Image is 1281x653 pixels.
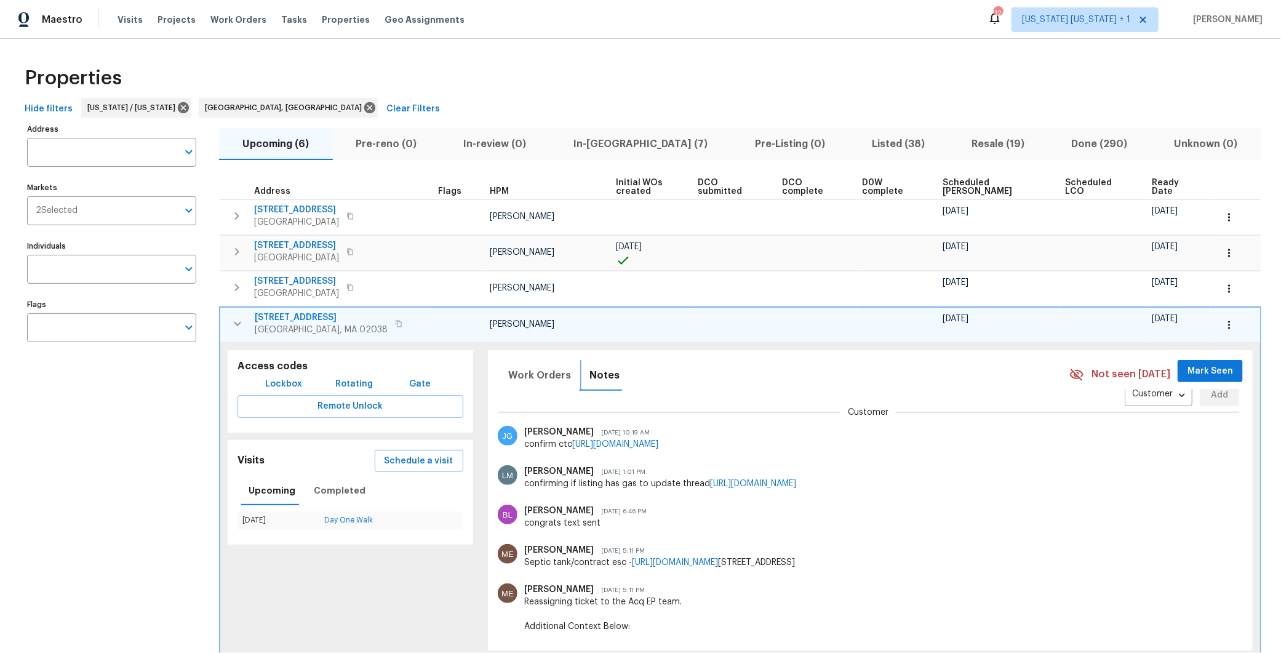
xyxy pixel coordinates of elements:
[255,324,388,336] span: [GEOGRAPHIC_DATA], MA 02038
[1056,135,1144,153] span: Done (290)
[237,511,319,529] td: [DATE]
[525,556,1240,569] div: Septic tank/contract esc - [STREET_ADDRESS]
[237,454,265,467] h5: Visits
[711,479,797,488] a: [URL][DOMAIN_NAME]
[27,184,196,191] label: Markets
[81,98,191,118] div: [US_STATE] / [US_STATE]
[1066,178,1131,196] span: Scheduled LCO
[330,373,378,396] button: Rotating
[943,207,968,215] span: [DATE]
[1152,207,1178,215] span: [DATE]
[1187,364,1233,379] span: Mark Seen
[490,212,554,221] span: [PERSON_NAME]
[237,360,463,373] h5: Access codes
[509,367,572,384] span: Work Orders
[254,275,339,287] span: [STREET_ADDRESS]
[498,505,517,524] img: Boris Lukic
[335,377,373,392] span: Rotating
[956,135,1040,153] span: Resale (19)
[118,14,143,26] span: Visits
[594,587,645,593] span: [DATE] 5:11 PM
[633,558,719,567] a: [URL][DOMAIN_NAME]
[254,187,290,196] span: Address
[863,178,922,196] span: D0W complete
[401,373,440,396] button: Gate
[254,287,339,300] span: [GEOGRAPHIC_DATA]
[525,517,1240,529] div: congrats text sent
[158,14,196,26] span: Projects
[180,202,198,219] button: Open
[739,135,841,153] span: Pre-Listing (0)
[498,583,517,603] img: Melina Encinas
[87,102,180,114] span: [US_STATE] / [US_STATE]
[27,242,196,250] label: Individuals
[498,465,517,485] img: Lou Martinez
[180,143,198,161] button: Open
[255,311,388,324] span: [STREET_ADDRESS]
[943,242,968,251] span: [DATE]
[27,126,196,133] label: Address
[1152,178,1195,196] span: Ready Date
[590,367,620,384] span: Notes
[594,548,645,554] span: [DATE] 5:11 PM
[525,546,594,555] span: [PERSON_NAME]
[27,301,196,308] label: Flags
[20,98,78,121] button: Hide filters
[42,14,82,26] span: Maestro
[281,15,307,24] span: Tasks
[525,478,1240,490] div: confirming if listing has gas to update thread
[698,178,761,196] span: DCO submitted
[1178,360,1243,383] button: Mark Seen
[324,516,373,524] a: Day One Walk
[994,7,1002,20] div: 12
[1022,14,1130,26] span: [US_STATE] [US_STATE] + 1
[438,187,461,196] span: Flags
[254,204,339,216] span: [STREET_ADDRESS]
[490,248,554,257] span: [PERSON_NAME]
[260,373,307,396] button: Lockbox
[180,260,198,278] button: Open
[447,135,542,153] span: In-review (0)
[254,216,339,228] span: [GEOGRAPHIC_DATA]
[1159,135,1254,153] span: Unknown (0)
[237,395,463,418] button: Remote Unlock
[498,544,517,564] img: Melina Encinas
[848,406,888,419] span: Customer
[1188,14,1263,26] span: [PERSON_NAME]
[381,98,445,121] button: Clear Filters
[385,14,465,26] span: Geo Assignments
[205,102,367,114] span: [GEOGRAPHIC_DATA], [GEOGRAPHIC_DATA]
[525,438,1240,451] div: confirm ctc
[385,454,453,469] span: Schedule a visit
[375,450,463,473] button: Schedule a visit
[25,102,73,117] span: Hide filters
[1125,385,1192,405] div: Customer
[322,14,370,26] span: Properties
[180,319,198,336] button: Open
[616,242,642,251] span: [DATE]
[594,469,646,475] span: [DATE] 1:01 PM
[314,483,365,499] span: Completed
[616,178,677,196] span: Initial WOs created
[25,72,122,84] span: Properties
[573,440,659,449] a: [URL][DOMAIN_NAME]
[249,483,295,499] span: Upcoming
[490,320,554,329] span: [PERSON_NAME]
[254,252,339,264] span: [GEOGRAPHIC_DATA]
[265,377,302,392] span: Lockbox
[1091,367,1170,382] span: Not seen [DATE]
[210,14,266,26] span: Work Orders
[490,187,509,196] span: HPM
[405,377,435,392] span: Gate
[340,135,433,153] span: Pre-reno (0)
[386,102,440,117] span: Clear Filters
[525,507,594,515] span: [PERSON_NAME]
[525,428,594,436] span: [PERSON_NAME]
[525,467,594,476] span: [PERSON_NAME]
[943,314,968,323] span: [DATE]
[226,135,325,153] span: Upcoming (6)
[557,135,724,153] span: In-[GEOGRAPHIC_DATA] (7)
[782,178,842,196] span: DCO complete
[1152,242,1178,251] span: [DATE]
[856,135,941,153] span: Listed (38)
